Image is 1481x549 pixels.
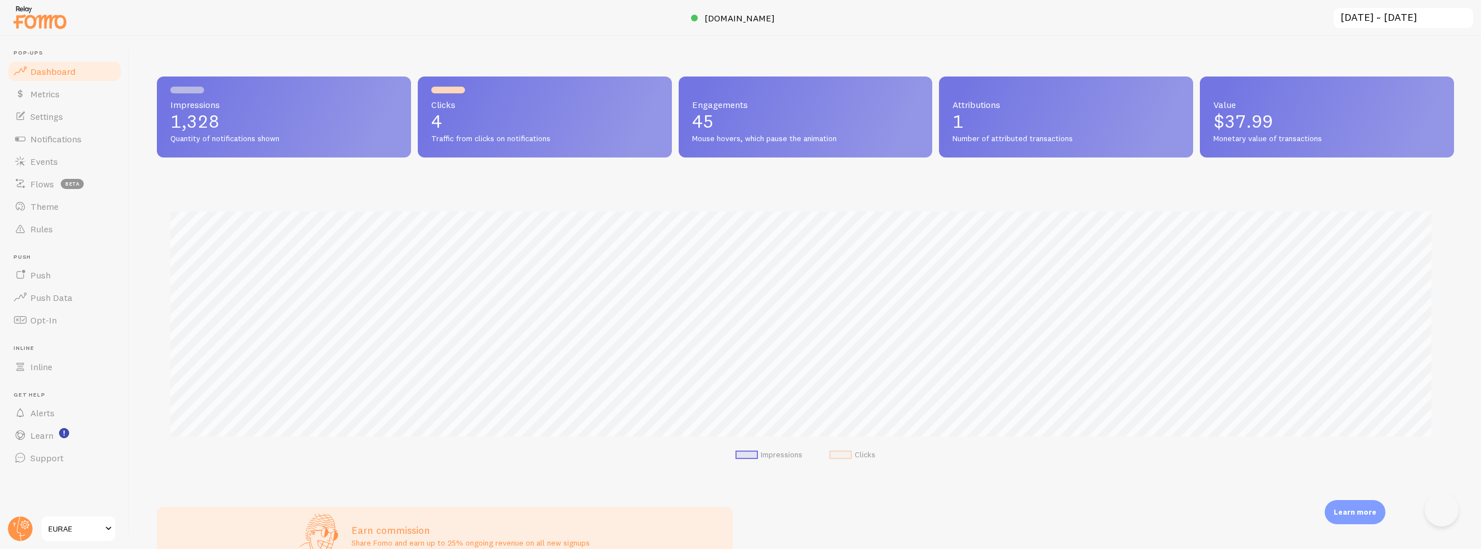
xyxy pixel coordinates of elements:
[1213,100,1441,109] span: Value
[1425,493,1459,526] iframe: Help Scout Beacon - Open
[7,309,123,331] a: Opt-In
[30,430,53,441] span: Learn
[1213,134,1441,144] span: Monetary value of transactions
[48,522,102,535] span: EURAE
[7,218,123,240] a: Rules
[1325,500,1385,524] div: Learn more
[13,49,123,57] span: Pop-ups
[7,355,123,378] a: Inline
[13,254,123,261] span: Push
[13,345,123,352] span: Inline
[1213,110,1273,132] span: $37.99
[12,3,68,31] img: fomo-relay-logo-orange.svg
[7,447,123,469] a: Support
[30,314,57,326] span: Opt-In
[735,450,802,460] li: Impressions
[431,112,658,130] p: 4
[7,60,123,83] a: Dashboard
[170,100,398,109] span: Impressions
[7,264,123,286] a: Push
[7,286,123,309] a: Push Data
[30,66,75,77] span: Dashboard
[30,292,73,303] span: Push Data
[431,134,658,144] span: Traffic from clicks on notifications
[351,537,590,548] p: Share Fomo and earn up to 25% ongoing revenue on all new signups
[30,361,52,372] span: Inline
[431,100,658,109] span: Clicks
[30,156,58,167] span: Events
[952,134,1180,144] span: Number of attributed transactions
[692,134,919,144] span: Mouse hovers, which pause the animation
[30,269,51,281] span: Push
[7,150,123,173] a: Events
[61,179,84,189] span: beta
[40,515,116,542] a: EURAE
[1334,507,1376,517] p: Learn more
[7,402,123,424] a: Alerts
[30,407,55,418] span: Alerts
[351,524,590,537] h3: Earn commission
[30,201,58,212] span: Theme
[7,173,123,195] a: Flows beta
[7,424,123,447] a: Learn
[30,452,64,463] span: Support
[30,223,53,235] span: Rules
[170,134,398,144] span: Quantity of notifications shown
[829,450,875,460] li: Clicks
[30,88,60,100] span: Metrics
[7,105,123,128] a: Settings
[30,111,63,122] span: Settings
[7,128,123,150] a: Notifications
[170,112,398,130] p: 1,328
[692,112,919,130] p: 45
[7,83,123,105] a: Metrics
[59,428,69,438] svg: <p>Watch New Feature Tutorials!</p>
[692,100,919,109] span: Engagements
[7,195,123,218] a: Theme
[952,100,1180,109] span: Attributions
[30,178,54,190] span: Flows
[13,391,123,399] span: Get Help
[952,112,1180,130] p: 1
[30,133,82,145] span: Notifications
